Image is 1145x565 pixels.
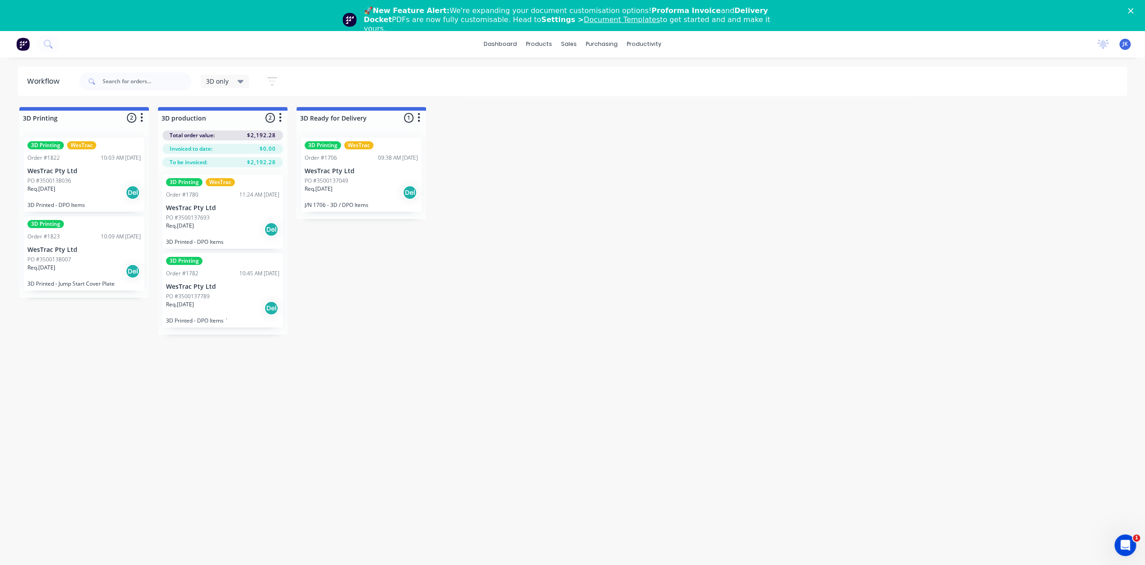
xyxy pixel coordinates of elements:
div: 10:45 AM [DATE] [239,269,279,278]
span: $0.00 [260,145,276,153]
div: Order #1782 [166,269,198,278]
p: WesTrac Pty Ltd [27,246,141,254]
div: Del [264,301,278,315]
div: Del [403,185,417,200]
b: Settings > [541,15,660,24]
p: 3D Printed - DPO Items [166,238,279,245]
a: dashboard [479,37,521,51]
div: 3D Printing [27,141,64,149]
div: Workflow [27,76,64,87]
img: Factory [16,37,30,51]
div: 10:03 AM [DATE] [101,154,141,162]
div: 3D Printing [166,257,202,265]
p: Req. [DATE] [166,300,194,309]
span: Total order value: [170,131,215,139]
p: WesTrac Pty Ltd [27,167,141,175]
div: Del [126,185,140,200]
a: Document Templates [584,15,660,24]
div: 3D Printing [166,178,202,186]
p: 3D Printed - DPO Items ` [166,317,279,324]
div: productivity [622,37,666,51]
b: Proforma Invoice [651,6,721,15]
div: Order #1822 [27,154,60,162]
iframe: Intercom live chat [1114,534,1136,556]
div: 3D PrintingWesTracOrder #178011:24 AM [DATE]WesTrac Pty LtdPO #3500137693Req.[DATE]Del3D Printed ... [162,175,283,249]
div: 3D Printing [305,141,341,149]
div: 09:38 AM [DATE] [378,154,418,162]
div: Order #1706 [305,154,337,162]
p: PO #3500138007 [27,256,71,264]
div: 3D PrintingWesTracOrder #170609:38 AM [DATE]WesTrac Pty LtdPO #3500137049Req.[DATE]DelJ/N 1706 - ... [301,138,422,212]
span: JK [1123,40,1128,48]
p: 3D Printed - Jump Start Cover Plate [27,280,141,287]
p: PO #3500137789 [166,292,210,300]
b: Delivery Docket [364,6,768,24]
div: WesTrac [344,141,373,149]
div: Del [126,264,140,278]
span: 1 [1133,534,1140,542]
input: Search for orders... [103,72,192,90]
div: purchasing [581,37,622,51]
div: Order #1823 [27,233,60,241]
p: PO #3500137049 [305,177,348,185]
div: WesTrac [67,141,96,149]
p: WesTrac Pty Ltd [166,204,279,212]
p: Req. [DATE] [27,185,55,193]
div: Del [264,222,278,237]
p: PO #3500137693 [166,214,210,222]
div: 3D Printing [27,220,64,228]
div: Close [1128,8,1137,13]
p: WesTrac Pty Ltd [305,167,418,175]
div: 11:24 AM [DATE] [239,191,279,199]
span: 3D only [206,76,229,86]
div: 3D PrintingWesTracOrder #182210:03 AM [DATE]WesTrac Pty LtdPO #3500138036Req.[DATE]Del3D Printed ... [24,138,144,212]
p: 3D Printed - DPO Items [27,202,141,208]
p: Req. [DATE] [27,264,55,272]
div: 3D PrintingOrder #182310:09 AM [DATE]WesTrac Pty LtdPO #3500138007Req.[DATE]Del3D Printed - Jump ... [24,216,144,291]
p: PO #3500138036 [27,177,71,185]
span: To be invoiced: [170,158,207,166]
p: J/N 1706 - 3D / DPO Items [305,202,418,208]
div: products [521,37,557,51]
div: Order #1780 [166,191,198,199]
span: $2,192.28 [247,158,276,166]
img: Profile image for Team [342,13,357,27]
b: New Feature Alert: [373,6,450,15]
div: sales [557,37,581,51]
div: 3D PrintingOrder #178210:45 AM [DATE]WesTrac Pty LtdPO #3500137789Req.[DATE]Del3D Printed - DPO I... [162,253,283,327]
div: 10:09 AM [DATE] [101,233,141,241]
p: Req. [DATE] [166,222,194,230]
div: WesTrac [206,178,235,186]
p: Req. [DATE] [305,185,332,193]
p: WesTrac Pty Ltd [166,283,279,291]
div: 🚀 We're expanding your document customisation options! and PDFs are now fully customisable. Head ... [364,6,789,33]
span: $2,192.28 [247,131,276,139]
span: Invoiced to date: [170,145,212,153]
